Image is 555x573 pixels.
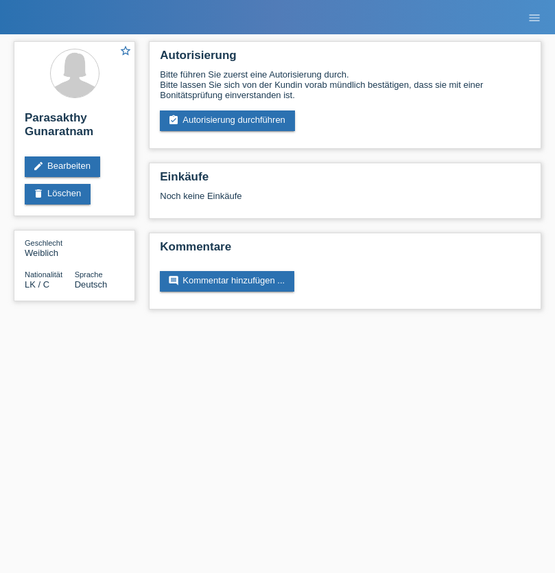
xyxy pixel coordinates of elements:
[160,49,530,69] h2: Autorisierung
[25,270,62,279] span: Nationalität
[528,11,541,25] i: menu
[33,161,44,172] i: edit
[25,239,62,247] span: Geschlecht
[25,184,91,204] a: deleteLöschen
[521,13,548,21] a: menu
[25,111,124,145] h2: Parasakthy Gunaratnam
[160,191,530,211] div: Noch keine Einkäufe
[119,45,132,57] i: star_border
[168,275,179,286] i: comment
[160,240,530,261] h2: Kommentare
[160,69,530,100] div: Bitte führen Sie zuerst eine Autorisierung durch. Bitte lassen Sie sich von der Kundin vorab münd...
[33,188,44,199] i: delete
[168,115,179,126] i: assignment_turned_in
[160,110,295,131] a: assignment_turned_inAutorisierung durchführen
[75,270,103,279] span: Sprache
[160,170,530,191] h2: Einkäufe
[25,279,49,290] span: Sri Lanka / C / 06.12.2007
[119,45,132,59] a: star_border
[25,237,75,258] div: Weiblich
[75,279,108,290] span: Deutsch
[160,271,294,292] a: commentKommentar hinzufügen ...
[25,156,100,177] a: editBearbeiten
